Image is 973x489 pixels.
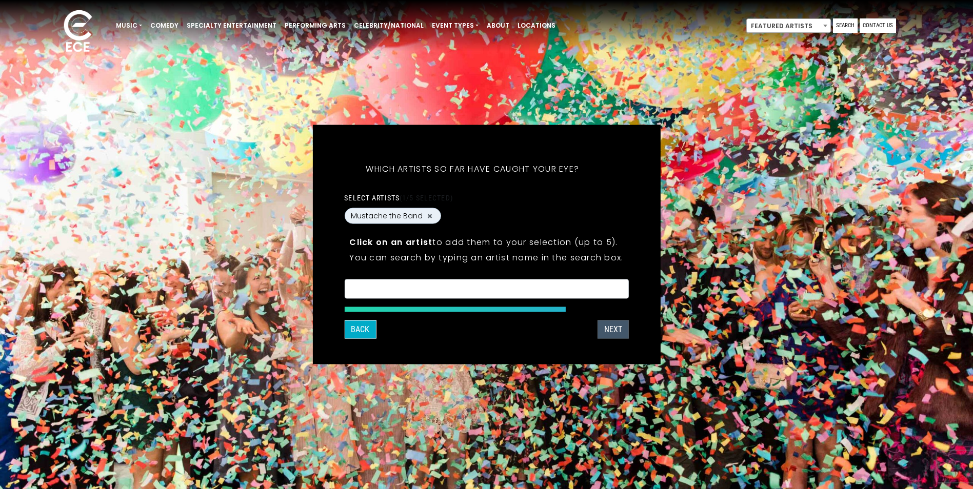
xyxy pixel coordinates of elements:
[746,18,831,33] span: Featured Artists
[351,211,423,221] span: Mustache the Band
[483,17,513,34] a: About
[513,17,560,34] a: Locations
[400,194,453,202] span: (1/5 selected)
[183,17,281,34] a: Specialty Entertainment
[344,151,601,188] h5: Which artists so far have caught your eye?
[747,19,830,33] span: Featured Artists
[349,251,623,264] p: You can search by typing an artist name in the search box.
[349,236,623,249] p: to add them to your selection (up to 5).
[344,320,376,339] button: Back
[351,286,622,295] textarea: Search
[112,17,146,34] a: Music
[349,236,432,248] strong: Click on an artist
[426,211,434,220] button: Remove Mustache the Band
[833,18,858,33] a: Search
[860,18,896,33] a: Contact Us
[350,17,428,34] a: Celebrity/National
[146,17,183,34] a: Comedy
[281,17,350,34] a: Performing Arts
[598,320,629,339] button: Next
[344,193,452,202] label: Select artists
[52,7,104,57] img: ece_new_logo_whitev2-1.png
[428,17,483,34] a: Event Types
